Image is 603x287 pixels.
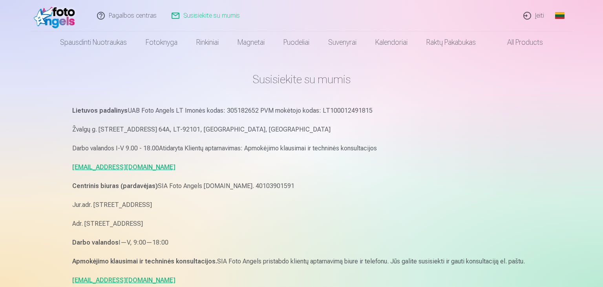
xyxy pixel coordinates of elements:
[72,181,531,192] p: SIA Foto Angels [DOMAIN_NAME]. 40103901591
[274,31,319,53] a: Puodeliai
[72,256,531,267] p: SIA Foto Angels pristabdo klientų aptarnavimą biure ir telefonu. Jūs galite susisiekti ir gauti k...
[485,31,552,53] a: All products
[72,163,175,171] a: [EMAIL_ADDRESS][DOMAIN_NAME]
[417,31,485,53] a: Raktų pakabukas
[72,237,531,248] p: I—V, 9:00—18:00
[228,31,274,53] a: Magnetai
[72,199,531,210] p: Jur.adr. [STREET_ADDRESS]
[72,182,158,190] strong: Centrinis biuras (pardavėjas)
[136,31,187,53] a: Fotoknyga
[72,107,128,114] strong: Lietuvos padalinys
[72,72,531,86] h1: Susisiekite su mumis
[34,3,79,28] img: /fa2
[72,105,531,116] p: UAB Foto Angels LT Imonės kodas: 305182652 PVM mokėtojo kodas: LT100012491815
[72,276,175,284] a: [EMAIL_ADDRESS][DOMAIN_NAME]
[72,239,119,246] strong: Darbo valandos
[366,31,417,53] a: Kalendoriai
[51,31,136,53] a: Spausdinti nuotraukas
[319,31,366,53] a: Suvenyrai
[72,143,531,154] p: Darbo valandos I-V 9.00 - 18.00Atidaryta Klientų aptarnavimas: Apmokėjimo klausimai ir techninės ...
[72,258,217,265] strong: Apmokėjimo klausimai ir techninės konsultacijos.
[72,218,531,229] p: Adr. [STREET_ADDRESS]
[72,124,531,135] p: Žvalgų g. [STREET_ADDRESS] 64A, LT-92101, [GEOGRAPHIC_DATA], [GEOGRAPHIC_DATA]
[187,31,228,53] a: Rinkiniai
